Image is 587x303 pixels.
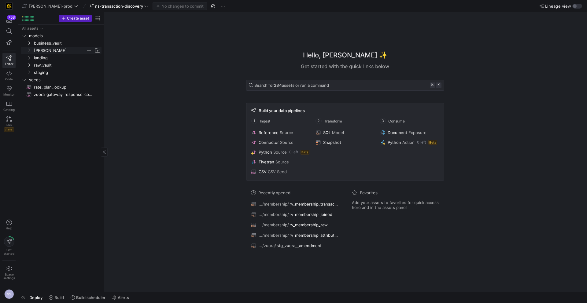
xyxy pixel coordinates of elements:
span: rv_membership_transaction [290,202,338,206]
a: Catalog [2,99,16,114]
span: Help [5,226,13,230]
span: Favorites [360,190,378,195]
kbd: ⌘ [430,82,435,88]
span: raw_vault [34,62,101,69]
span: staging [34,69,101,76]
a: zuora_gateway_response_codes​​​​​​ [21,91,102,98]
span: Build your data pipelines [259,108,305,113]
button: .../membership/rv_membership_raw [250,221,340,229]
span: .../membership/ [259,202,289,206]
div: 758 [7,15,16,20]
button: FivetranSource [250,158,311,166]
span: Python [388,140,401,145]
button: Build scheduler [68,292,108,303]
span: CSV Seed [268,169,287,174]
div: Press SPACE to select this row. [21,91,102,98]
span: Action [402,140,415,145]
div: Press SPACE to select this row. [21,61,102,69]
span: 0 left [417,140,426,144]
span: Beta [4,127,14,132]
span: .../membership/ [259,222,289,227]
span: Get started [4,248,14,255]
span: Monitor [3,93,15,96]
span: .../membership/ [259,233,289,238]
button: Alerts [109,292,132,303]
span: Build [54,295,64,300]
span: Source [275,159,289,164]
span: Model [332,130,344,135]
a: Spacesettings [2,263,16,283]
button: NS [2,288,16,301]
a: PRsBeta [2,114,16,135]
span: Source [280,140,293,145]
button: ns-transaction-discovery [88,2,150,10]
div: All assets [22,26,38,31]
div: Get started with the quick links below [246,63,444,70]
a: rate_plan_lookup​​​​​​ [21,83,102,91]
a: Editor [2,53,16,68]
button: Snapshot [315,139,375,146]
div: Press SPACE to select this row. [21,47,102,54]
span: rv_membership_raw [290,222,328,227]
span: ns-transaction-discovery [95,4,143,9]
button: CSVCSV Seed [250,168,311,175]
button: [PERSON_NAME]-prod [21,2,79,10]
span: Space settings [3,272,15,280]
h1: Hello, [PERSON_NAME] ✨ [303,50,387,60]
span: CSV [259,169,267,174]
button: PythonSource0 leftBeta [250,148,311,156]
button: Help [2,217,16,233]
a: Code [2,68,16,83]
button: ConnectorSource [250,139,311,146]
span: Reference [259,130,279,135]
span: models [29,32,101,39]
span: landing [34,54,101,61]
span: Source [280,130,293,135]
button: Create asset [59,15,92,22]
span: [PERSON_NAME] [34,47,86,54]
span: .../zuora/ [259,243,276,248]
span: rv_membership_attributes [290,233,338,238]
span: Source [273,150,287,155]
span: Catalog [3,108,15,111]
span: [PERSON_NAME]-prod [29,4,72,9]
button: PythonAction0 leftBeta [379,139,440,146]
span: Editor [5,62,13,66]
div: Press SPACE to select this row. [21,25,102,32]
span: Alerts [118,295,129,300]
span: 0 left [289,150,298,154]
span: PRs [6,123,12,127]
img: https://storage.googleapis.com/y42-prod-data-exchange/images/uAsz27BndGEK0hZWDFeOjoxA7jCwgK9jE472... [6,3,12,9]
button: Getstarted [2,234,16,258]
span: Beta [428,140,437,145]
strong: 284 [274,83,282,88]
span: Connector [259,140,279,145]
span: seeds [29,76,101,83]
div: Press SPACE to select this row. [21,54,102,61]
kbd: k [436,82,441,88]
span: rate_plan_lookup​​​​​​ [34,84,94,91]
span: Beta [301,150,309,155]
div: Press SPACE to select this row. [21,76,102,83]
span: Document [388,130,407,135]
a: https://storage.googleapis.com/y42-prod-data-exchange/images/uAsz27BndGEK0hZWDFeOjoxA7jCwgK9jE472... [2,1,16,11]
button: DocumentExposure [379,129,440,136]
button: SQLModel [315,129,375,136]
div: NS [4,289,14,299]
button: ReferenceSource [250,129,311,136]
button: .../membership/rv_membership_attributes [250,231,340,239]
span: zuora_gateway_response_codes​​​​​​ [34,91,94,98]
span: Snapshot [323,140,341,145]
button: .../zuora/stg_zuora__amendment [250,242,340,250]
div: Press SPACE to select this row. [21,83,102,91]
span: Python [259,150,272,155]
a: Monitor [2,83,16,99]
button: .../membership/rv_membership_joined [250,210,340,218]
div: Press SPACE to select this row. [21,32,102,39]
div: Press SPACE to select this row. [21,69,102,76]
span: Exposure [408,130,426,135]
span: SQL [323,130,331,135]
span: Create asset [67,16,89,20]
span: .../membership/ [259,212,289,217]
span: Fivetran [259,159,274,164]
